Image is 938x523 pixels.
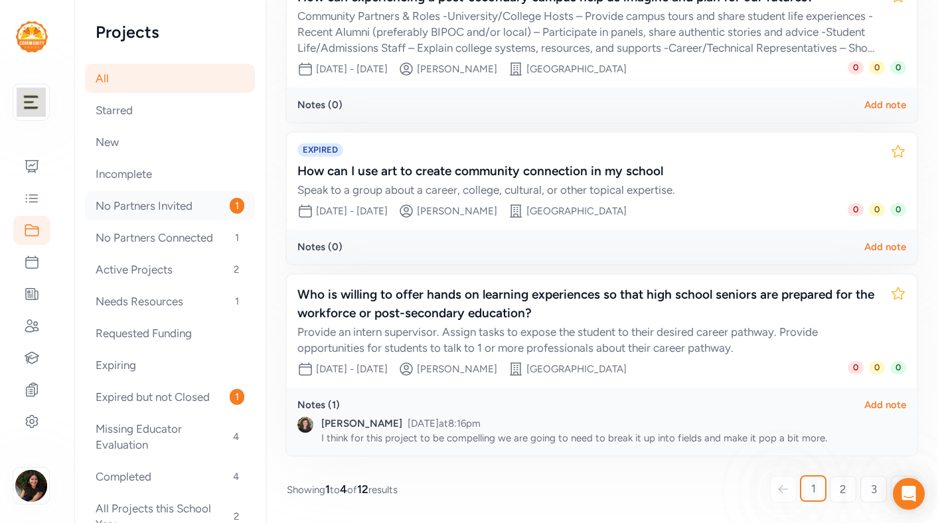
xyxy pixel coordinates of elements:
[230,293,244,309] span: 1
[228,469,244,485] span: 4
[316,204,388,218] div: [DATE] - [DATE]
[890,61,906,74] span: 0
[85,127,255,157] div: New
[417,62,497,76] div: [PERSON_NAME]
[417,204,497,218] div: [PERSON_NAME]
[316,62,388,76] div: [DATE] - [DATE]
[860,476,887,502] a: 3
[830,476,856,502] a: 2
[864,98,906,112] div: Add note
[297,182,880,198] div: Speak to a group about a career, college, cultural, or other topical expertise.
[17,88,46,117] img: logo
[297,398,340,411] div: Notes ( 1 )
[297,240,343,254] div: Notes ( 0 )
[85,414,255,459] div: Missing Educator Evaluation
[408,417,481,430] div: [DATE] at 8:16pm
[526,362,627,376] div: [GEOGRAPHIC_DATA]
[85,319,255,348] div: Requested Funding
[340,483,347,496] span: 4
[297,285,880,323] div: Who is willing to offer hands on learning experiences so that high school seniors are prepared fo...
[316,362,388,376] div: [DATE] - [DATE]
[16,21,48,52] img: logo
[848,361,864,374] span: 0
[869,203,885,216] span: 0
[811,481,816,496] span: 1
[230,389,244,405] span: 1
[417,362,497,376] div: [PERSON_NAME]
[325,483,330,496] span: 1
[297,8,880,56] div: Community Partners & Roles -University/College Hosts – Provide campus tours and share student lif...
[890,361,906,374] span: 0
[893,478,925,510] div: Open Intercom Messenger
[840,481,846,497] span: 2
[85,159,255,188] div: Incomplete
[297,324,880,356] div: Provide an intern supervisor. Assign tasks to expose the student to their desired career pathway....
[864,240,906,254] div: Add note
[85,255,255,284] div: Active Projects
[85,96,255,125] div: Starred
[321,417,402,430] div: [PERSON_NAME]
[297,143,343,157] span: EXPIRED
[85,350,255,380] div: Expiring
[869,61,885,74] span: 0
[848,61,864,74] span: 0
[526,62,627,76] div: [GEOGRAPHIC_DATA]
[297,162,880,181] div: How can I use art to create community connection in my school
[85,64,255,93] div: All
[864,398,906,411] div: Add note
[85,223,255,252] div: No Partners Connected
[85,462,255,491] div: Completed
[96,21,244,42] h2: Projects
[890,203,906,216] span: 0
[871,481,877,497] span: 3
[848,203,864,216] span: 0
[228,261,244,277] span: 2
[230,198,244,214] span: 1
[85,287,255,316] div: Needs Resources
[85,191,255,220] div: No Partners Invited
[297,98,343,112] div: Notes ( 0 )
[869,361,885,374] span: 0
[321,431,906,445] p: I think for this project to be compelling we are going to need to break it up into fields and mak...
[287,481,398,497] span: Showing to of results
[357,483,368,496] span: 12
[297,417,313,433] img: Avatar
[85,382,255,411] div: Expired but not Closed
[526,204,627,218] div: [GEOGRAPHIC_DATA]
[228,429,244,445] span: 4
[230,230,244,246] span: 1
